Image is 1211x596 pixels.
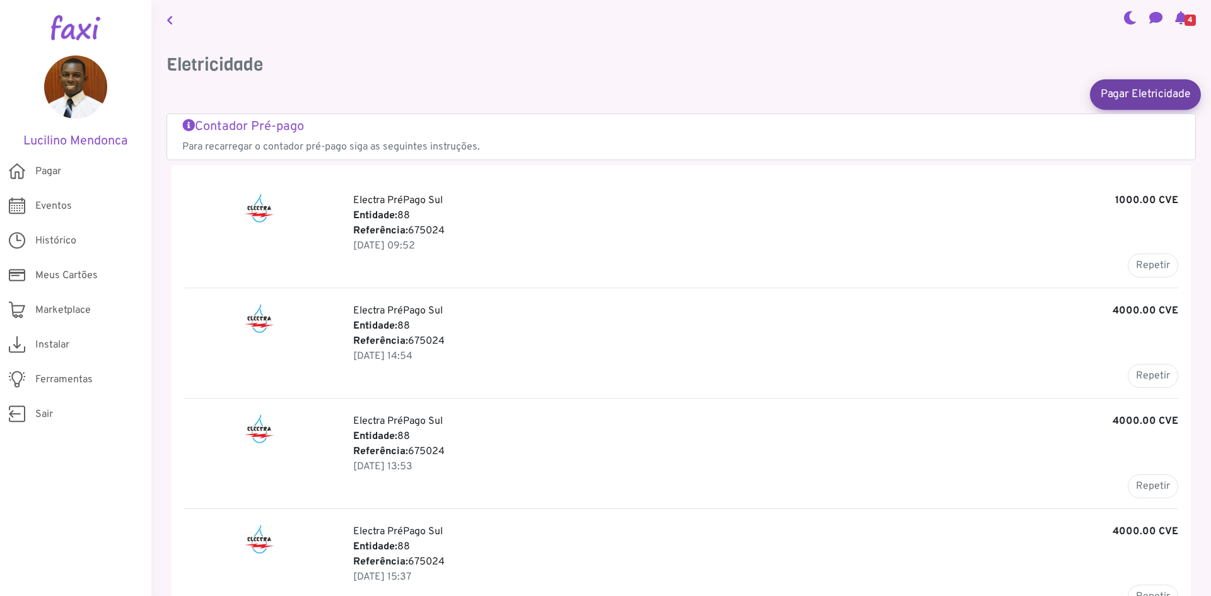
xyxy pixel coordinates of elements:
[243,414,276,444] img: Electra PréPago Sul
[353,320,397,332] b: Entidade:
[35,372,93,387] span: Ferramentas
[353,318,1178,334] p: 88
[1113,414,1178,429] b: 4000.00 CVE
[353,209,397,222] b: Entidade:
[353,444,1178,459] p: 675024
[353,570,1178,585] p: 23 Apr 2024, 16:37
[353,540,397,553] b: Entidade:
[353,539,1178,554] p: 88
[353,556,408,568] b: Referência:
[182,119,1180,155] a: Contador Pré-pago Para recarregar o contador pré-pago siga as seguintes instruções.
[182,119,1180,134] h5: Contador Pré-pago
[353,554,1178,570] p: 675024
[182,139,1180,155] p: Para recarregar o contador pré-pago siga as seguintes instruções.
[35,407,53,422] span: Sair
[1128,474,1178,498] button: Repetir
[1113,524,1178,539] b: 4000.00 CVE
[353,238,1178,254] p: 23 Jul 2024, 10:52
[1185,15,1196,26] span: 4
[353,524,1178,539] p: Electra PréPago Sul
[35,337,69,353] span: Instalar
[353,445,408,458] b: Referência:
[353,334,1178,349] p: 675024
[1128,254,1178,278] button: Repetir
[1128,364,1178,388] button: Repetir
[35,268,98,283] span: Meus Cartões
[353,225,408,237] b: Referência:
[243,524,276,554] img: Electra PréPago Sul
[353,349,1178,364] p: 24 Jun 2024, 15:54
[353,335,408,348] b: Referência:
[353,459,1178,474] p: 24 May 2024, 14:53
[353,208,1178,223] p: 88
[19,134,132,149] h5: Lucilino Mendonca
[1113,303,1178,318] b: 4000.00 CVE
[243,193,276,223] img: Electra PréPago Sul
[167,54,1196,76] h3: Eletricidade
[35,199,72,214] span: Eventos
[353,429,1178,444] p: 88
[1115,193,1178,208] b: 1000.00 CVE
[35,303,91,318] span: Marketplace
[243,303,276,334] img: Electra PréPago Sul
[35,233,76,248] span: Histórico
[353,430,397,443] b: Entidade:
[19,56,132,149] a: Lucilino Mendonca
[353,193,1178,208] p: Electra PréPago Sul
[35,164,61,179] span: Pagar
[353,303,1178,318] p: Electra PréPago Sul
[353,414,1178,429] p: Electra PréPago Sul
[353,223,1178,238] p: 675024
[1090,79,1201,109] a: Pagar Eletricidade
